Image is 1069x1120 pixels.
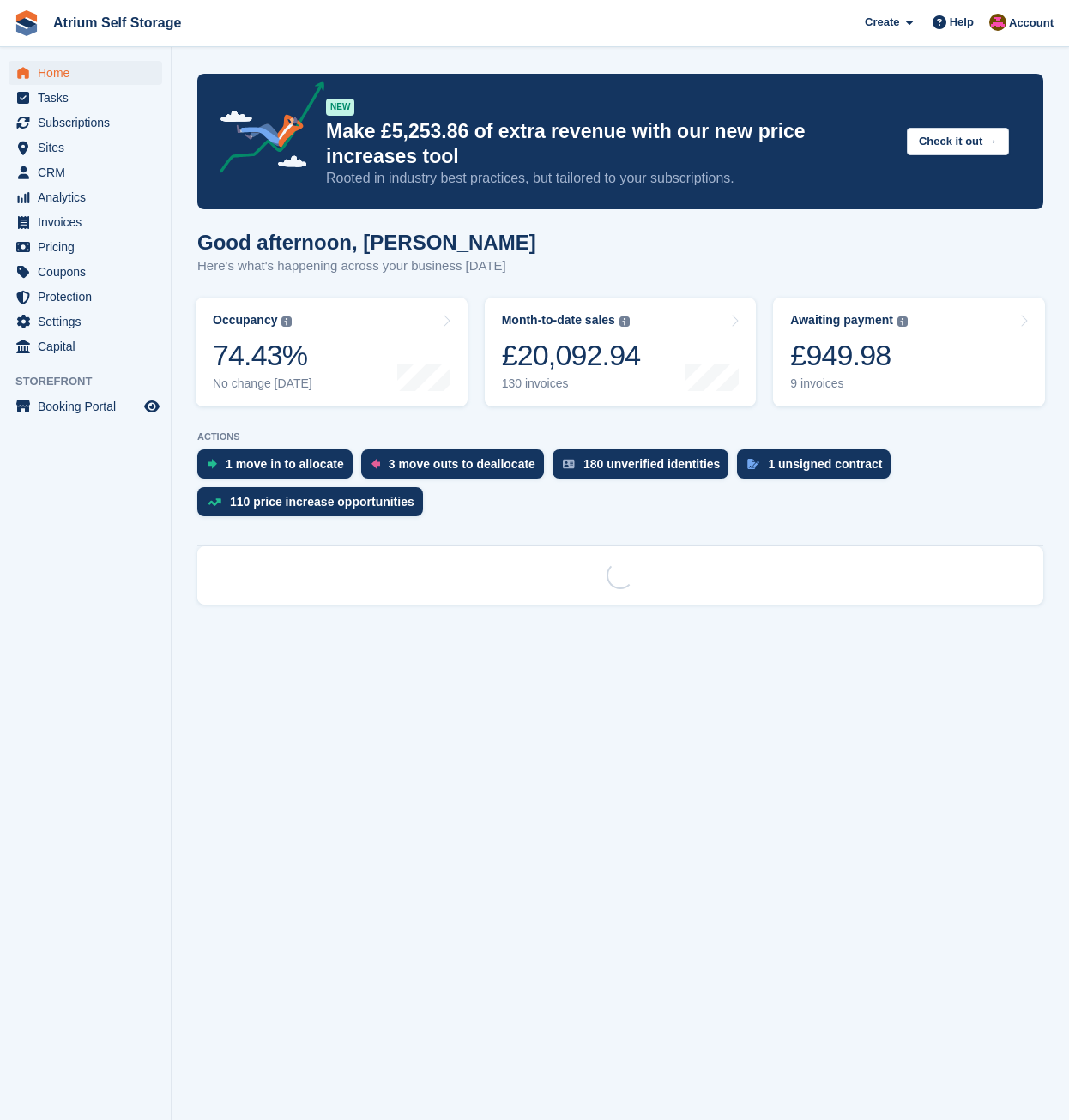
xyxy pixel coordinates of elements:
[907,128,1009,156] button: Check it out →
[583,457,721,471] div: 180 unverified identities
[38,210,141,234] span: Invoices
[773,298,1045,406] a: Awaiting payment £949.98 9 invoices
[9,135,162,160] a: menu
[46,9,188,37] a: Atrium Self Storage
[38,135,141,160] span: Sites
[38,394,141,418] span: Booking Portal
[9,310,162,334] a: menu
[196,298,468,406] a: Occupancy 74.43% No change [DATE]
[371,459,380,469] img: move_outs_to_deallocate_icon-f764333ba52eb49d3ac5e1228854f67142a1ed5810a6f6cc68b1a99e826820c5.svg
[790,313,893,328] div: Awaiting payment
[9,185,162,209] a: menu
[281,316,292,327] img: icon-info-grey-7440780725fd019a000dd9b08b2336e03edf1995a4989e88bcd33f0948082b44.svg
[9,235,162,259] a: menu
[208,459,217,469] img: move_ins_to_allocate_icon-fdf77a2bb77ea45bf5b3d319d69a93e2d87916cf1d5bf7949dd705db3b84f3ca.svg
[326,169,893,188] p: Rooted in industry best practices, but tailored to your subscriptions.
[553,449,738,487] a: 180 unverified identities
[563,459,575,469] img: verify_identity-adf6edd0f0f0b5bbfe63781bf79b02c33cf7c696d77639b501bdc392416b5a36.svg
[768,457,882,471] div: 1 unsigned contract
[1009,15,1054,32] span: Account
[737,449,899,487] a: 1 unsigned contract
[38,334,141,358] span: Capital
[9,394,162,418] a: menu
[142,396,162,417] a: Preview store
[9,210,162,234] a: menu
[9,260,162,284] a: menu
[9,160,162,184] a: menu
[9,111,162,135] a: menu
[38,185,141,209] span: Analytics
[230,495,414,509] div: 110 price increase opportunities
[989,14,1006,31] img: Mark Rhodes
[205,81,325,179] img: price-adjustments-announcement-icon-8257ccfd72463d97f412b2fc003d46551f7dbcb40ab6d574587a9cd5c0d94...
[38,310,141,334] span: Settings
[865,14,899,31] span: Create
[502,313,615,328] div: Month-to-date sales
[950,14,974,31] span: Help
[15,373,171,390] span: Storefront
[326,99,354,116] div: NEW
[619,316,630,327] img: icon-info-grey-7440780725fd019a000dd9b08b2336e03edf1995a4989e88bcd33f0948082b44.svg
[38,61,141,85] span: Home
[213,376,312,391] div: No change [DATE]
[9,285,162,309] a: menu
[502,338,641,373] div: £20,092.94
[790,376,908,391] div: 9 invoices
[197,231,536,254] h1: Good afternoon, [PERSON_NAME]
[790,338,908,373] div: £949.98
[326,119,893,169] p: Make £5,253.86 of extra revenue with our new price increases tool
[389,457,535,471] div: 3 move outs to deallocate
[226,457,344,471] div: 1 move in to allocate
[38,111,141,135] span: Subscriptions
[213,313,277,328] div: Occupancy
[38,86,141,110] span: Tasks
[38,260,141,284] span: Coupons
[9,61,162,85] a: menu
[213,338,312,373] div: 74.43%
[897,316,908,327] img: icon-info-grey-7440780725fd019a000dd9b08b2336e03edf1995a4989e88bcd33f0948082b44.svg
[747,459,759,469] img: contract_signature_icon-13c848040528278c33f63329250d36e43548de30e8caae1d1a13099fd9432cc5.svg
[361,449,553,487] a: 3 move outs to deallocate
[208,498,221,506] img: price_increase_opportunities-93ffe204e8149a01c8c9dc8f82e8f89637d9d84a8eef4429ea346261dce0b2c0.svg
[197,449,361,487] a: 1 move in to allocate
[485,298,757,406] a: Month-to-date sales £20,092.94 130 invoices
[38,160,141,184] span: CRM
[9,86,162,110] a: menu
[197,256,536,276] p: Here's what's happening across your business [DATE]
[14,10,39,36] img: stora-icon-8386f47178a22dfd0bd8f6a31ec36ba5ce8667c1dd55bd0f319d3a0aa187defe.svg
[502,376,641,391] div: 130 invoices
[197,431,1043,443] p: ACTIONS
[38,235,141,259] span: Pricing
[9,334,162,358] a: menu
[197,487,432,525] a: 110 price increase opportunities
[38,285,141,309] span: Protection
